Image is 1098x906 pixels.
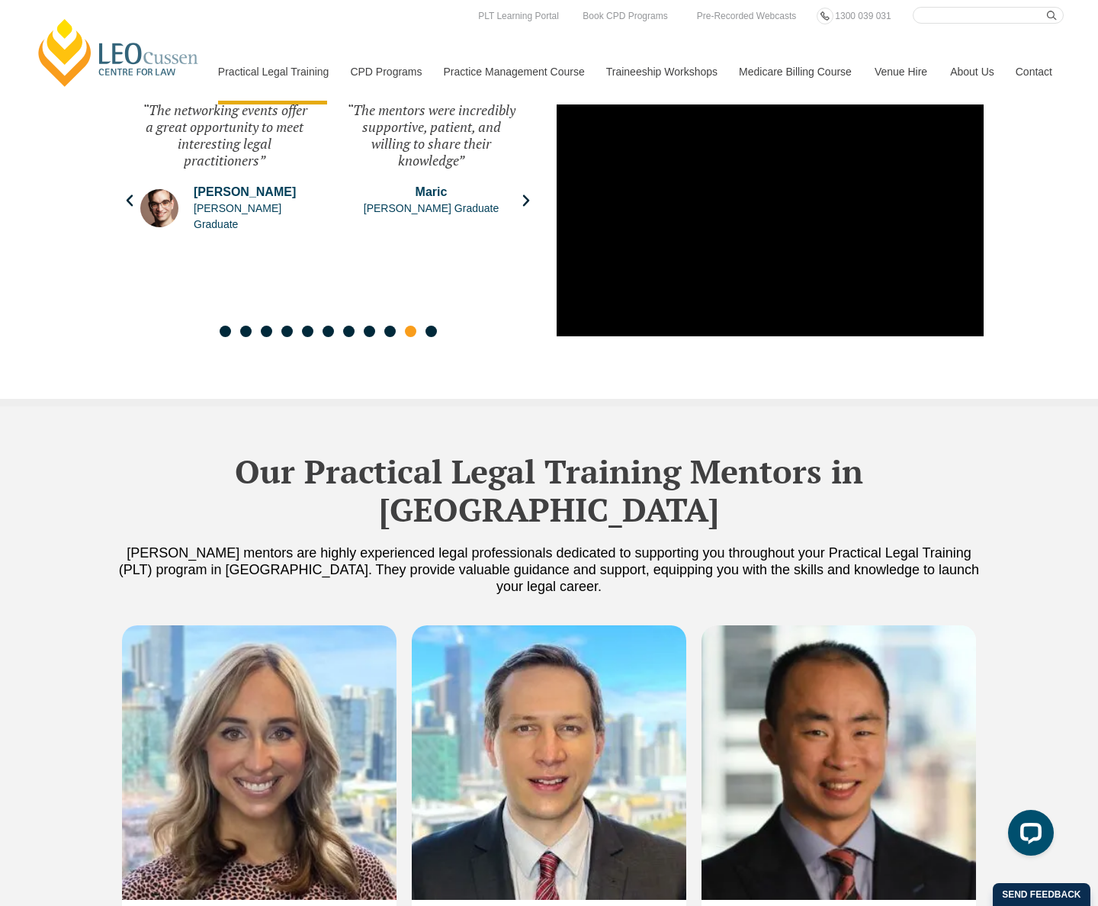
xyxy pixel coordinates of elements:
span: Go to slide 7 [343,326,355,337]
span: Go to slide 6 [323,326,334,337]
div: Next slide [518,193,534,208]
div: Previous slide [122,193,137,208]
iframe: LiveChat chat widget [996,804,1060,868]
a: Medicare Billing Course [727,39,863,104]
a: 1300 039 031 [831,8,894,24]
span: [PERSON_NAME] Graduate [194,201,309,233]
span: Go to slide 9 [384,326,396,337]
span: Maric [364,184,499,201]
span: Go to slide 4 [281,326,293,337]
img: Tiffany Long Lawyer & Mentor [122,625,396,900]
a: CPD Programs [339,39,432,104]
a: Venue Hire [863,39,939,104]
span: 1300 039 031 [835,11,891,21]
a: Pre-Recorded Webcasts [693,8,801,24]
span: Go to slide 3 [261,326,272,337]
a: About Us [939,39,1004,104]
div: “The mentors were incredibly supportive, patient, and willing to share their knowledge” [347,101,515,169]
a: Book CPD Programs [579,8,671,24]
span: Go to slide 10 [405,326,416,337]
div: Slides [125,86,531,345]
span: Go to slide 2 [240,326,252,337]
div: “The networking events offer a great opportunity to meet interesting legal practitioners” [140,101,309,169]
div: 11 / 11 [332,86,531,315]
a: Practical Legal Training [207,39,339,104]
span: [PERSON_NAME] Graduate [364,201,499,217]
img: Bradley Wright Lawyer & Mentor [412,625,686,900]
span: Go to slide 5 [302,326,313,337]
img: Issac Kuppens | Leo Cussen Graduate [140,189,178,227]
a: Traineeship Workshops [595,39,727,104]
a: [PERSON_NAME] Centre for Law [34,17,203,88]
span: [PERSON_NAME] [194,184,309,201]
a: Contact [1004,39,1064,104]
span: Go to slide 11 [425,326,437,337]
span: Go to slide 1 [220,326,231,337]
a: PLT Learning Portal [474,8,563,24]
div: 10 / 11 [125,86,324,315]
h2: Our Practical Legal Training Mentors in [GEOGRAPHIC_DATA] [114,452,984,529]
a: Practice Management Course [432,39,595,104]
span: Go to slide 8 [364,326,375,337]
p: [PERSON_NAME] mentors are highly experienced legal professionals dedicated to supporting you thro... [114,545,984,595]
